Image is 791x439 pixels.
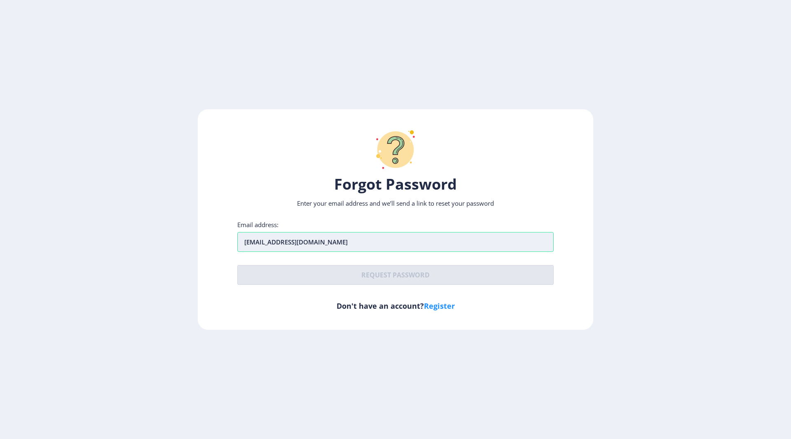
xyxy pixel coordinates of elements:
[371,125,420,174] img: question-mark
[237,199,554,207] p: Enter your email address and we’ll send a link to reset your password
[424,301,455,311] a: Register
[237,265,554,285] button: Request password
[237,301,554,311] h6: Don't have an account?
[237,221,278,229] label: Email address:
[237,232,554,252] input: Email address
[237,174,554,194] h1: Forgot Password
